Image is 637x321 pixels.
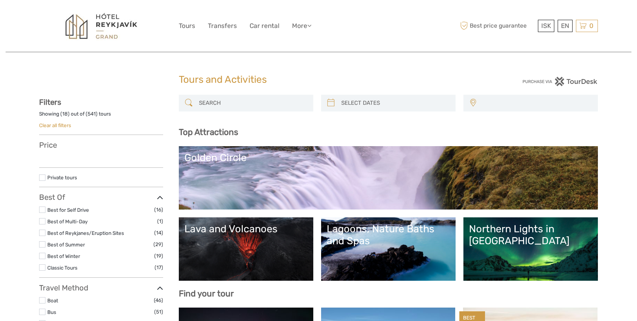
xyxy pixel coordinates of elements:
[88,110,96,117] label: 541
[196,97,310,110] input: SEARCH
[155,263,163,272] span: (17)
[154,296,163,305] span: (46)
[39,283,163,292] h3: Travel Method
[588,22,595,29] span: 0
[184,152,592,164] div: Golden Circle
[39,193,163,202] h3: Best Of
[541,22,551,29] span: ISK
[47,298,58,303] a: Boat
[47,230,124,236] a: Best of Reykjanes/Eruption Sites
[47,242,85,248] a: Best of Summer
[184,223,308,235] div: Lava and Volcanoes
[47,253,80,259] a: Best of Winter
[39,98,61,107] strong: Filters
[179,289,234,299] b: Find your tour
[179,21,195,31] a: Tours
[154,252,163,260] span: (19)
[522,77,598,86] img: PurchaseViaTourDesk.png
[153,240,163,249] span: (29)
[469,223,592,275] a: Northern Lights in [GEOGRAPHIC_DATA]
[154,229,163,237] span: (14)
[208,21,237,31] a: Transfers
[250,21,279,31] a: Car rental
[292,21,311,31] a: More
[47,174,77,180] a: Private tours
[458,20,536,32] span: Best price guarantee
[39,141,163,150] h3: Price
[39,110,163,122] div: Showing ( ) out of ( ) tours
[184,152,592,204] a: Golden Circle
[338,97,452,110] input: SELECT DATES
[60,10,142,42] img: 1297-6b06db7f-02dc-4384-8cae-a6e720e92c06_logo_big.jpg
[179,74,458,86] h1: Tours and Activities
[47,309,56,315] a: Bus
[179,127,238,137] b: Top Attractions
[62,110,68,117] label: 18
[47,207,89,213] a: Best for Self Drive
[558,20,573,32] div: EN
[39,122,71,128] a: Clear all filters
[47,265,77,271] a: Classic Tours
[184,223,308,275] a: Lava and Volcanoes
[327,223,450,275] a: Lagoons, Nature Baths and Spas
[47,218,88,224] a: Best of Multi-Day
[327,223,450,247] div: Lagoons, Nature Baths and Spas
[469,223,592,247] div: Northern Lights in [GEOGRAPHIC_DATA]
[157,217,163,226] span: (1)
[154,205,163,214] span: (16)
[154,308,163,316] span: (51)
